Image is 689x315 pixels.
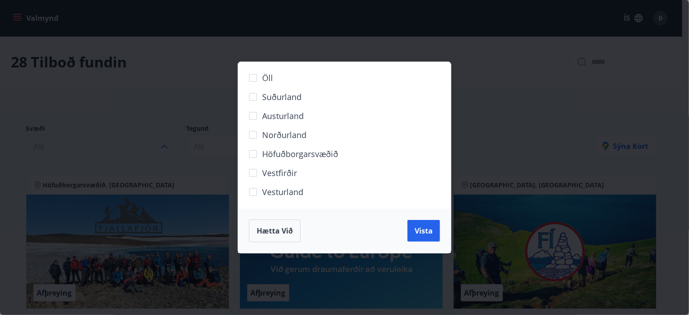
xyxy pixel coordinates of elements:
[415,226,433,236] span: Vista
[257,226,293,236] span: Hætta við
[249,220,301,242] button: Hætta við
[262,110,304,122] span: Austurland
[262,186,303,198] span: Vesturland
[262,72,273,84] span: Öll
[262,148,338,160] span: Höfuðborgarsvæðið
[262,167,297,179] span: Vestfirðir
[262,129,306,141] span: Norðurland
[262,91,301,103] span: Suðurland
[407,220,440,242] button: Vista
